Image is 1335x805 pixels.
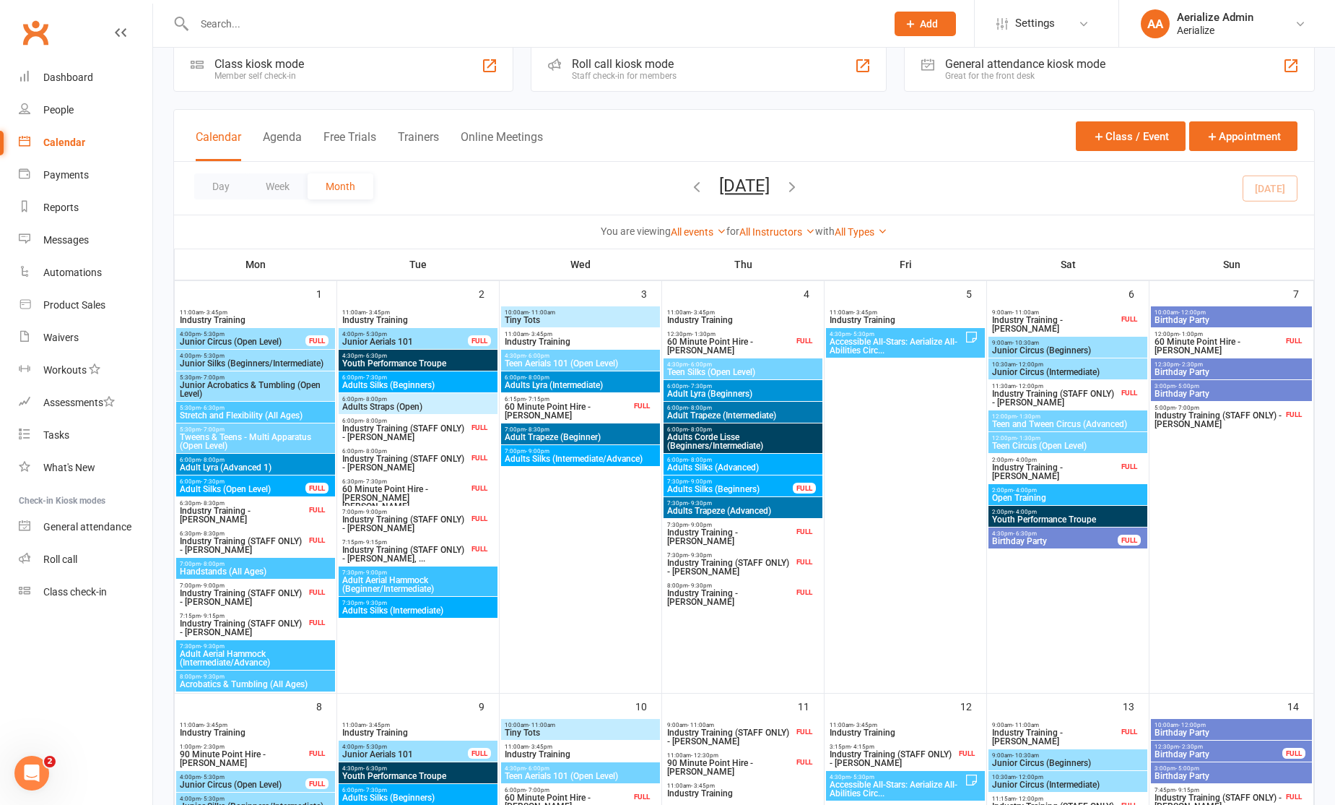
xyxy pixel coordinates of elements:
span: 7:30pm [342,600,495,606]
span: 4:00pm [179,353,332,359]
span: Tiny Tots [504,316,657,324]
button: Agenda [263,130,302,161]
span: - 3:45pm [691,309,715,316]
input: Search... [190,14,876,34]
div: FULL [1118,535,1141,546]
span: 4:30pm [666,361,819,368]
div: Payments [43,169,89,181]
span: - 3:45pm [529,331,552,337]
div: FULL [468,513,491,524]
button: Appointment [1189,121,1297,151]
span: - 12:00pm [1016,361,1043,368]
span: - 5:30pm [201,353,225,359]
a: Dashboard [19,61,152,94]
span: Industry Training (STAFF ONLY) - [PERSON_NAME] [342,424,469,442]
span: Junior Circus (Beginners) [991,346,1144,355]
span: Teen Silks (Open Level) [666,368,819,376]
div: FULL [468,543,491,554]
span: 4:00pm [342,331,469,337]
span: - 7:00pm [201,374,225,381]
span: 12:00pm [1154,331,1283,337]
div: FULL [630,400,653,411]
span: - 1:30pm [1017,413,1040,420]
div: 4 [804,281,824,305]
span: 4:30pm [829,331,965,337]
div: Product Sales [43,299,105,311]
span: Adult Silks (Open Level) [179,485,306,494]
span: Industry Training (STAFF ONLY) - [PERSON_NAME] [179,619,306,637]
a: Assessments [19,387,152,419]
span: Adults Corde Lisse (Beginners/Intermediate) [666,433,819,450]
div: 9 [479,694,499,718]
th: Fri [825,249,987,280]
button: [DATE] [719,176,770,196]
span: - 5:00pm [1175,383,1199,389]
div: Calendar [43,137,85,148]
div: 8 [316,694,336,718]
span: Youth Performance Troupe [342,359,495,368]
div: FULL [468,483,491,494]
span: - 1:00pm [1179,331,1203,337]
button: Trainers [398,130,439,161]
span: 6:00pm [666,426,819,433]
div: 5 [966,281,986,305]
span: Industry Training [829,316,982,324]
div: Class check-in [43,586,107,598]
span: Industry Training [342,316,495,324]
span: 7:30pm [666,552,793,559]
span: 6:00pm [342,448,469,455]
span: Industry Training (STAFF ONLY) - [PERSON_NAME], ... [342,546,469,563]
span: Industry Training (STAFF ONLY) - [PERSON_NAME] [342,515,469,533]
a: Class kiosk mode [19,576,152,608]
div: 6 [1129,281,1149,305]
span: Accessible All-Stars: Aerialize All-Abilities Circ... [829,337,965,355]
span: - 9:30pm [363,600,387,606]
span: Acrobatics & Tumbling (All Ages) [179,680,332,689]
span: 6:00pm [666,405,819,411]
a: Roll call [19,543,152,576]
span: Junior Circus (Intermediate) [991,368,1144,376]
div: Messages [43,234,89,246]
div: 7 [1293,281,1313,305]
span: - 9:30pm [688,500,712,507]
span: - 8:00pm [363,418,387,424]
a: People [19,94,152,126]
span: - 7:15pm [526,396,549,402]
span: 11:30am [991,383,1118,389]
span: 12:00pm [991,413,1144,420]
div: 13 [1123,694,1149,718]
div: Roll call [43,554,77,565]
span: - 9:00pm [688,522,712,528]
div: FULL [305,535,329,546]
span: - 11:00am [1012,309,1039,316]
div: General attendance kiosk mode [945,57,1105,71]
th: Wed [500,249,662,280]
span: - 12:00pm [1178,309,1206,316]
span: - 6:30pm [363,353,387,359]
a: Product Sales [19,289,152,322]
th: Sun [1149,249,1314,280]
span: 60 Minute Point Hire - [PERSON_NAME] [666,337,793,355]
button: Week [248,173,308,199]
span: 7:15pm [179,613,306,619]
span: Youth Performance Troupe [991,515,1144,524]
span: Industry Training - [PERSON_NAME] [666,528,793,546]
div: FULL [305,587,329,598]
span: 60 Minute Point Hire - [PERSON_NAME] [1154,337,1283,355]
span: - 9:00pm [363,569,387,576]
button: Day [194,173,248,199]
th: Sat [987,249,1149,280]
span: 12:00pm [991,435,1144,442]
span: 5:30pm [179,426,332,433]
div: FULL [1118,314,1141,324]
span: - 8:00pm [688,426,712,433]
span: Teen Circus (Open Level) [991,442,1144,450]
span: 11:00am [504,331,657,337]
span: Adults Lyra (Intermediate) [504,381,657,389]
span: 7:15pm [342,539,469,546]
span: - 8:00pm [201,561,225,567]
div: Workouts [43,364,87,376]
span: - 7:30pm [201,478,225,485]
span: Adult Lyra (Advanced 1) [179,463,332,472]
span: 11:00am [666,309,819,316]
